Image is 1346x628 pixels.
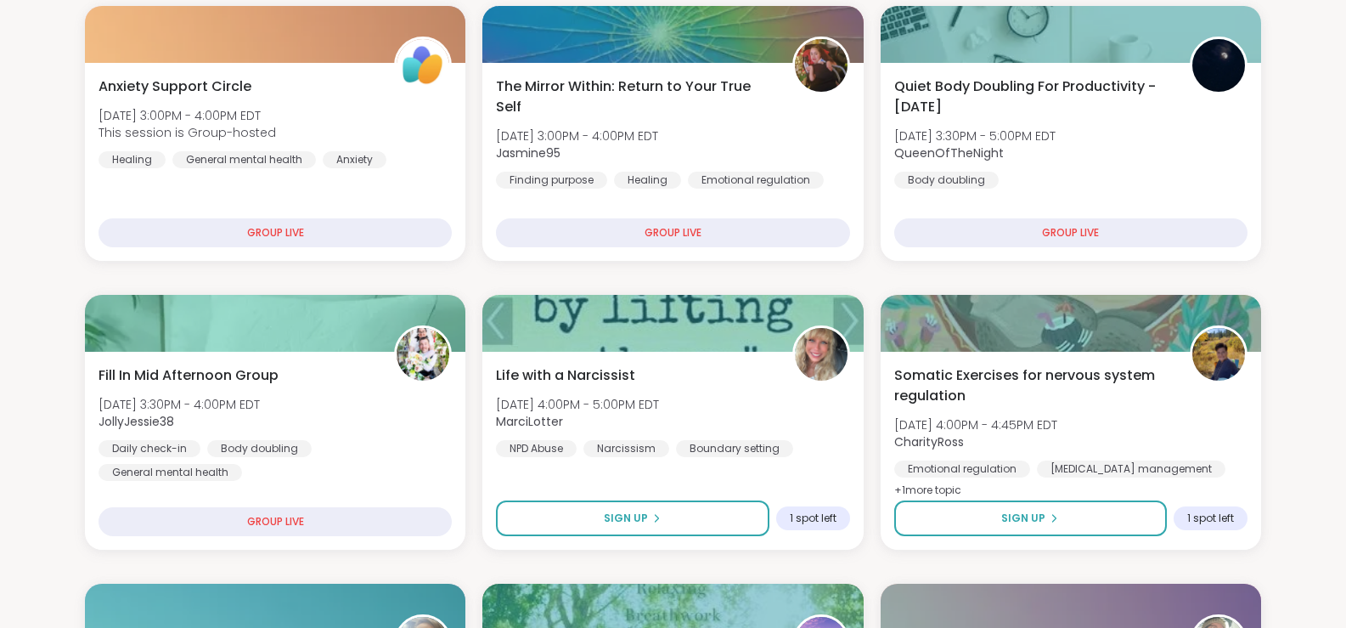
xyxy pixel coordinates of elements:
span: This session is Group-hosted [99,124,276,141]
span: The Mirror Within: Return to Your True Self [496,76,773,117]
div: Daily check-in [99,440,200,457]
div: GROUP LIVE [894,218,1247,247]
div: Boundary setting [676,440,793,457]
div: GROUP LIVE [99,507,452,536]
span: [DATE] 3:30PM - 4:00PM EDT [99,396,260,413]
span: [DATE] 4:00PM - 4:45PM EDT [894,416,1057,433]
span: Anxiety Support Circle [99,76,251,97]
span: Somatic Exercises for nervous system regulation [894,365,1171,406]
div: GROUP LIVE [496,218,849,247]
span: Quiet Body Doubling For Productivity - [DATE] [894,76,1171,117]
div: Emotional regulation [688,172,824,189]
div: Body doubling [207,440,312,457]
b: QueenOfTheNight [894,144,1004,161]
img: MarciLotter [795,328,848,381]
span: [DATE] 3:30PM - 5:00PM EDT [894,127,1056,144]
div: Anxiety [323,151,386,168]
div: [MEDICAL_DATA] management [1037,461,1225,478]
div: NPD Abuse [496,440,577,457]
img: ShareWell [397,39,449,92]
div: Healing [614,172,681,189]
div: Healing [99,151,166,168]
span: 1 spot left [790,512,836,525]
div: General mental health [99,464,242,481]
b: Jasmine95 [496,144,560,161]
img: CharityRoss [1192,328,1245,381]
span: [DATE] 3:00PM - 4:00PM EDT [99,107,276,124]
b: MarciLotter [496,413,563,430]
span: [DATE] 4:00PM - 5:00PM EDT [496,396,659,413]
span: Fill In Mid Afternoon Group [99,365,279,386]
span: [DATE] 3:00PM - 4:00PM EDT [496,127,658,144]
img: QueenOfTheNight [1192,39,1245,92]
b: CharityRoss [894,433,964,450]
b: JollyJessie38 [99,413,174,430]
img: Jasmine95 [795,39,848,92]
span: Sign Up [604,511,648,526]
button: Sign Up [894,501,1167,536]
span: Sign Up [1001,511,1045,526]
div: GROUP LIVE [99,218,452,247]
div: Body doubling [894,172,999,189]
div: General mental health [172,151,316,168]
button: Sign Up [496,501,769,536]
div: Emotional regulation [894,461,1030,478]
div: Finding purpose [496,172,607,189]
span: Life with a Narcissist [496,365,635,386]
div: Narcissism [583,440,669,457]
img: JollyJessie38 [397,328,449,381]
span: 1 spot left [1187,512,1234,525]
